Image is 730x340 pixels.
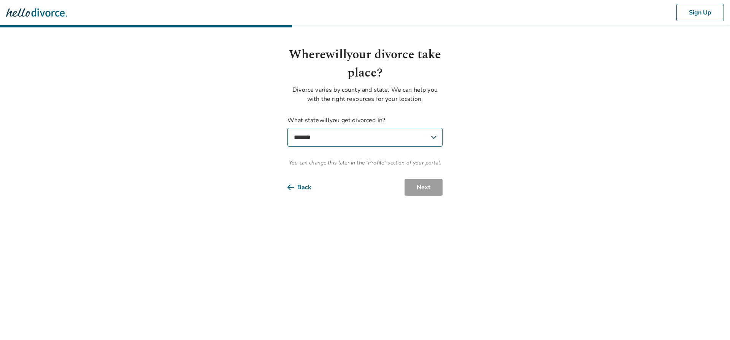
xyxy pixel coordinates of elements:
[287,179,324,196] button: Back
[6,5,67,20] img: Hello Divorce Logo
[287,159,443,167] span: You can change this later in the "Profile" section of your portal.
[287,116,443,147] label: What state will you get divorced in?
[287,128,443,147] select: What statewillyou get divorced in?
[287,85,443,104] p: Divorce varies by county and state. We can help you with the right resources for your location.
[405,179,443,196] button: Next
[692,303,730,340] iframe: Chat Widget
[287,46,443,82] h1: Where will your divorce take place?
[676,4,724,21] button: Sign Up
